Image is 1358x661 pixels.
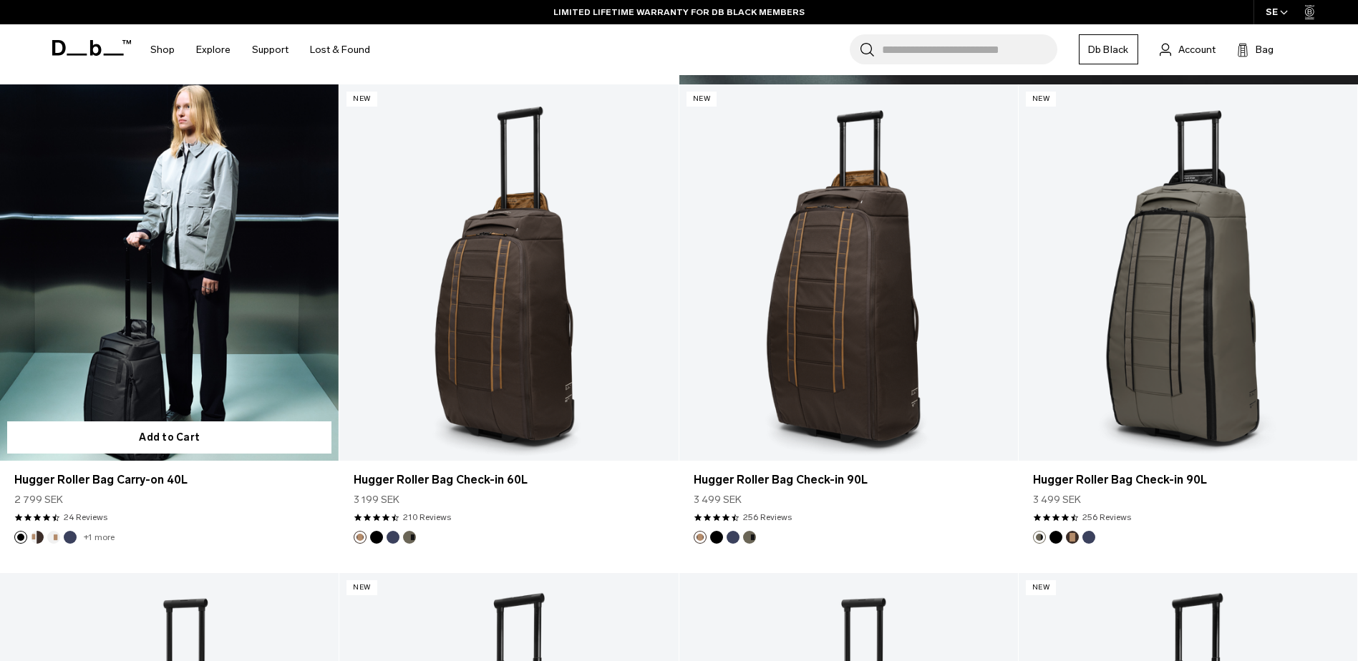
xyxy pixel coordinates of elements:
button: Espresso [1066,531,1079,544]
span: 3 499 SEK [694,492,742,507]
p: New [346,580,377,595]
a: Hugger Roller Bag Carry-on 40L [14,471,324,489]
button: Oatmilk [47,531,60,544]
span: 2 799 SEK [14,492,63,507]
button: Cappuccino [31,531,44,544]
p: New [346,92,377,107]
p: New [1026,92,1057,107]
p: New [1026,580,1057,595]
a: Hugger Roller Bag Check-in 60L [339,84,678,461]
a: LIMITED LIFETIME WARRANTY FOR DB BLACK MEMBERS [553,6,805,19]
p: New [687,92,717,107]
span: Account [1178,42,1216,57]
button: Black Out [14,531,27,544]
a: Hugger Roller Bag Check-in 90L [1033,471,1343,489]
a: Explore [196,24,231,75]
button: Blue Hour [727,531,739,544]
button: Black Out [710,531,723,544]
a: Hugger Roller Bag Check-in 90L [1019,84,1357,461]
a: 256 reviews [743,511,792,524]
a: Hugger Roller Bag Check-in 90L [679,84,1018,461]
button: Espresso [694,531,707,544]
button: Forest Green [403,531,416,544]
a: 24 reviews [64,511,107,524]
button: Forest Green [1033,531,1046,544]
button: Bag [1237,41,1274,58]
span: Bag [1256,42,1274,57]
nav: Main Navigation [140,24,381,75]
a: Account [1160,41,1216,58]
button: Black Out [370,531,383,544]
button: Add to Cart [7,421,331,454]
button: Black Out [1049,531,1062,544]
button: Forest Green [743,531,756,544]
a: Hugger Roller Bag Check-in 90L [694,471,1004,489]
a: 256 reviews [1082,511,1131,524]
a: Shop [150,24,175,75]
span: 3 499 SEK [1033,492,1081,507]
a: Support [252,24,288,75]
a: Db Black [1079,34,1138,64]
a: 210 reviews [403,511,451,524]
span: 3 199 SEK [354,492,399,507]
button: Blue Hour [1082,531,1095,544]
button: Espresso [354,531,367,544]
button: Blue Hour [64,531,77,544]
button: Blue Hour [387,531,399,544]
a: Hugger Roller Bag Check-in 60L [354,471,664,489]
a: +1 more [84,532,115,542]
a: Lost & Found [310,24,370,75]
